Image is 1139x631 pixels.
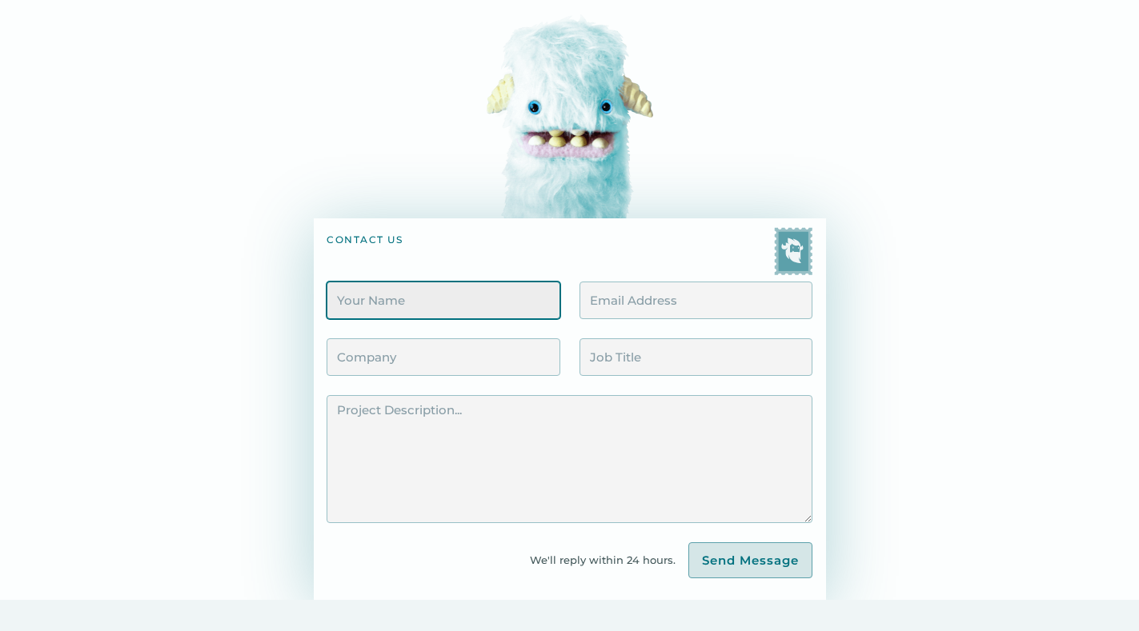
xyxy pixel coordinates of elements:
h1: contact us [327,234,403,275]
div: We'll reply within 24 hours. [530,552,688,569]
input: Job Title [580,338,812,376]
form: Contact Form [327,282,812,579]
input: Send Message [688,542,812,579]
img: Yeti postage stamp [774,227,812,275]
input: Company [327,338,559,376]
input: Your Name [327,282,559,319]
img: A pop-up yeti head! [487,14,653,218]
input: Email Address [580,282,812,319]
